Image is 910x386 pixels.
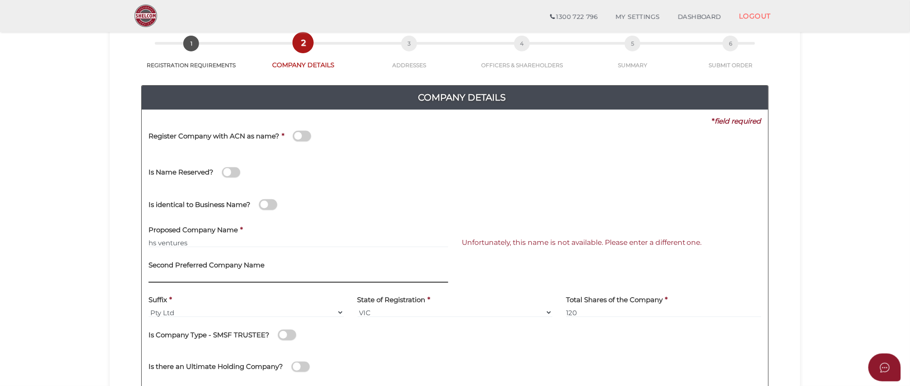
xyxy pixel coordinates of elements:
a: 2COMPANY DETAILS [251,45,357,69]
span: 1 [183,36,199,51]
a: 4OFFICERS & SHAREHOLDERS [463,46,582,69]
a: DASHBOARD [669,8,730,26]
button: Open asap [868,354,901,381]
h4: Company Details [149,90,775,105]
i: field required [715,117,761,125]
h4: Is there an Ultimate Holding Company? [149,363,283,371]
h4: Suffix [149,296,167,304]
span: 5 [625,36,641,51]
h4: Total Shares of the Company [566,296,663,304]
h4: Proposed Company Name [149,226,238,234]
span: 6 [723,36,738,51]
a: 3ADDRESSES [356,46,463,69]
h4: State of Registration [357,296,426,304]
span: Unfortunately, this name is not available. Please enter a different one. [462,238,702,247]
a: 5SUMMARY [582,46,684,69]
a: LOGOUT [730,7,780,25]
h4: Is Company Type - SMSF TRUSTEE? [149,331,269,339]
a: 1300 722 796 [541,8,607,26]
h4: Is Name Reserved? [149,169,214,176]
h4: Is identical to Business Name? [149,201,251,209]
span: 4 [514,36,530,51]
span: 3 [401,36,417,51]
h4: Second Preferred Company Name [149,262,265,269]
a: 6SUBMIT ORDER [684,46,778,69]
a: MY SETTINGS [607,8,669,26]
a: 1REGISTRATION REQUIREMENTS [132,46,251,69]
span: 2 [295,35,311,51]
h4: Register Company with ACN as name? [149,133,279,140]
